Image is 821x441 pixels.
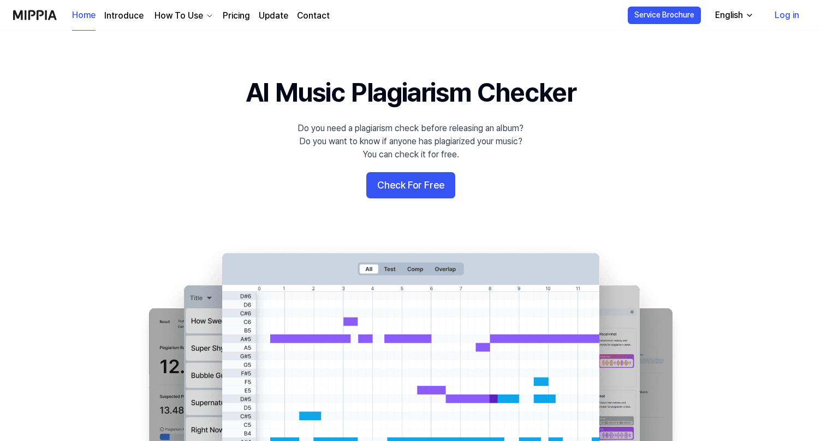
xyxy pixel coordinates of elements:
[259,9,288,22] a: Update
[223,9,250,22] a: Pricing
[246,74,576,111] h1: AI Music Plagiarism Checker
[72,1,96,31] a: Home
[366,172,455,198] button: Check For Free
[297,9,330,22] a: Contact
[298,122,523,161] div: Do you need a plagiarism check before releasing an album? Do you want to know if anyone has plagi...
[152,9,214,22] button: How To Use
[104,9,144,22] a: Introduce
[152,9,205,22] div: How To Use
[628,7,701,24] button: Service Brochure
[713,9,745,22] div: English
[706,4,760,26] button: English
